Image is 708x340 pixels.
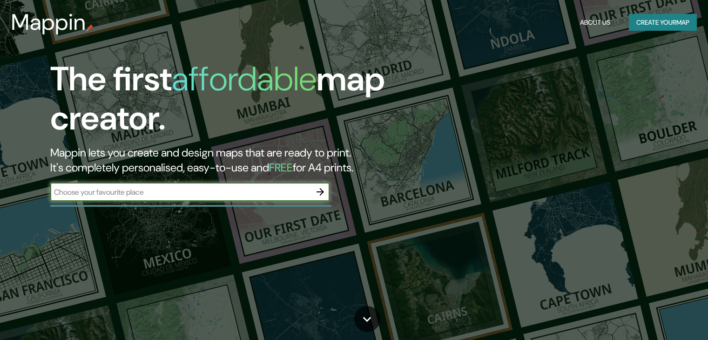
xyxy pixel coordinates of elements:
h5: FREE [269,160,293,175]
img: mappin-pin [86,24,94,32]
h2: Mappin lets you create and design maps that are ready to print. It's completely personalised, eas... [50,145,405,175]
input: Choose your favourite place [50,187,311,197]
h1: The first map creator. [50,60,405,145]
button: About Us [576,14,614,31]
iframe: Help widget launcher [625,304,698,330]
h3: Mappin [11,9,86,35]
button: Create yourmap [629,14,697,31]
h1: affordable [172,57,317,101]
